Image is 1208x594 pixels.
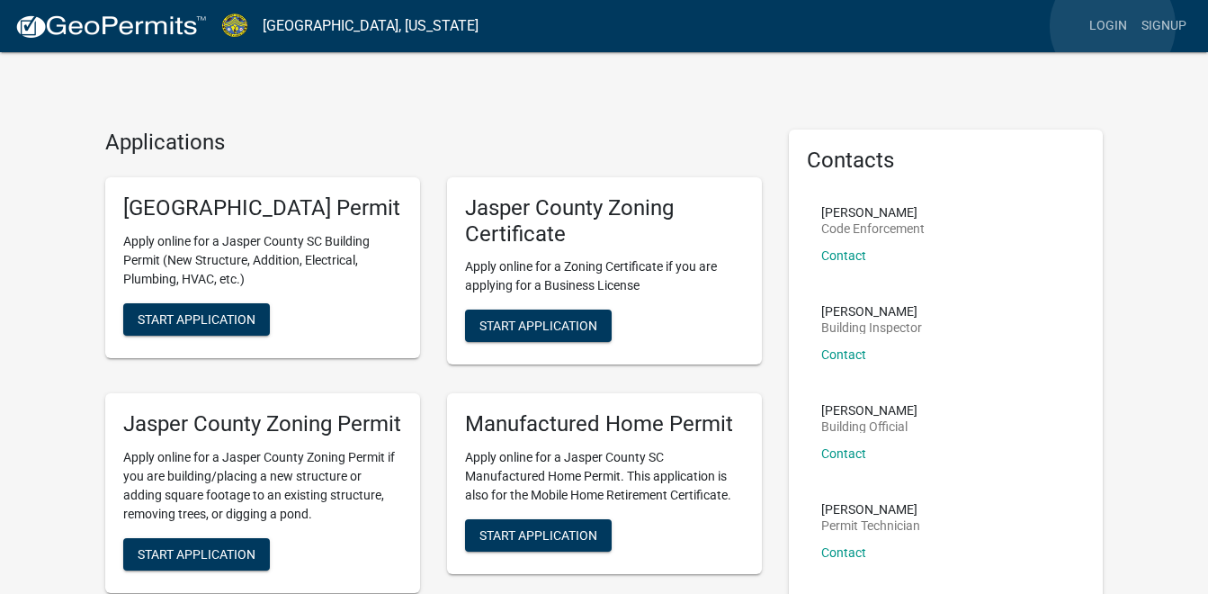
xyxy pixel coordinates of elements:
h5: Jasper County Zoning Certificate [465,195,744,247]
a: Signup [1134,9,1194,43]
p: Apply online for a Jasper County SC Building Permit (New Structure, Addition, Electrical, Plumbin... [123,232,402,289]
p: Code Enforcement [821,222,925,235]
p: Permit Technician [821,519,920,532]
a: [GEOGRAPHIC_DATA], [US_STATE] [263,11,479,41]
h5: Jasper County Zoning Permit [123,411,402,437]
span: Start Application [479,319,597,333]
h5: Manufactured Home Permit [465,411,744,437]
span: Start Application [138,311,255,326]
a: Contact [821,446,866,461]
p: [PERSON_NAME] [821,404,917,417]
p: [PERSON_NAME] [821,206,925,219]
a: Login [1082,9,1134,43]
p: Apply online for a Zoning Certificate if you are applying for a Business License [465,257,744,295]
p: [PERSON_NAME] [821,503,920,516]
span: Start Application [138,547,255,562]
h4: Applications [105,130,762,156]
h5: Contacts [807,148,1086,174]
p: Apply online for a Jasper County Zoning Permit if you are building/placing a new structure or add... [123,448,402,524]
button: Start Application [465,310,612,342]
p: Building Official [821,420,917,433]
h5: [GEOGRAPHIC_DATA] Permit [123,195,402,221]
span: Start Application [479,528,597,543]
p: [PERSON_NAME] [821,305,922,318]
p: Building Inspector [821,321,922,334]
button: Start Application [123,538,270,571]
button: Start Application [123,303,270,336]
img: Jasper County, South Carolina [221,13,248,38]
a: Contact [821,545,866,560]
a: Contact [821,347,866,362]
p: Apply online for a Jasper County SC Manufactured Home Permit. This application is also for the Mo... [465,448,744,505]
a: Contact [821,248,866,263]
button: Start Application [465,519,612,552]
